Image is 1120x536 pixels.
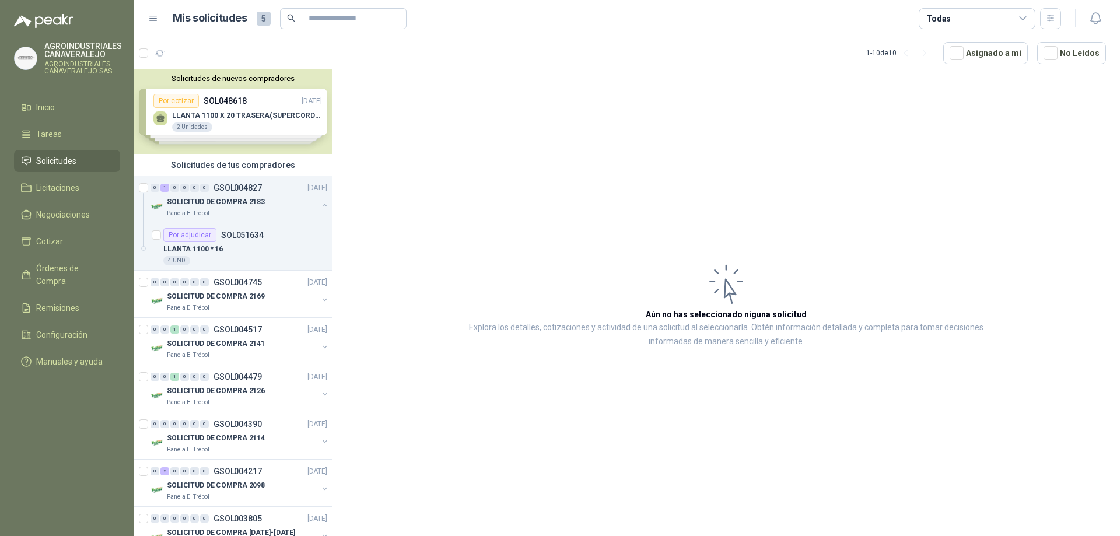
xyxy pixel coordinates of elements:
[150,467,159,475] div: 0
[44,61,122,75] p: AGROINDUSTRIALES CAÑAVERALEJO SAS
[160,514,169,523] div: 0
[170,325,179,334] div: 1
[213,184,262,192] p: GSOL004827
[190,325,199,334] div: 0
[943,42,1028,64] button: Asignado a mi
[180,325,189,334] div: 0
[36,235,63,248] span: Cotizar
[167,351,209,360] p: Panela El Trébol
[36,355,103,368] span: Manuales y ayuda
[190,420,199,428] div: 0
[160,325,169,334] div: 0
[190,514,199,523] div: 0
[150,325,159,334] div: 0
[926,12,951,25] div: Todas
[200,420,209,428] div: 0
[180,373,189,381] div: 0
[36,128,62,141] span: Tareas
[221,231,264,239] p: SOL051634
[190,467,199,475] div: 0
[866,44,934,62] div: 1 - 10 de 10
[200,325,209,334] div: 0
[36,181,79,194] span: Licitaciones
[163,228,216,242] div: Por adjudicar
[180,514,189,523] div: 0
[14,324,120,346] a: Configuración
[150,278,159,286] div: 0
[170,184,179,192] div: 0
[150,341,164,355] img: Company Logo
[160,184,169,192] div: 1
[449,321,1003,349] p: Explora los detalles, cotizaciones y actividad de una solicitud al seleccionarla. Obtén informaci...
[180,420,189,428] div: 0
[173,10,247,27] h1: Mis solicitudes
[167,338,265,349] p: SOLICITUD DE COMPRA 2141
[150,184,159,192] div: 0
[167,291,265,302] p: SOLICITUD DE COMPRA 2169
[150,483,164,497] img: Company Logo
[14,351,120,373] a: Manuales y ayuda
[167,480,265,491] p: SOLICITUD DE COMPRA 2098
[213,278,262,286] p: GSOL004745
[150,420,159,428] div: 0
[200,467,209,475] div: 0
[167,209,209,218] p: Panela El Trébol
[14,204,120,226] a: Negociaciones
[213,325,262,334] p: GSOL004517
[167,303,209,313] p: Panela El Trébol
[15,47,37,69] img: Company Logo
[14,230,120,253] a: Cotizar
[14,150,120,172] a: Solicitudes
[134,223,332,271] a: Por adjudicarSOL051634LLANTA 1100 * 164 UND
[150,370,330,407] a: 0 0 1 0 0 0 GSOL004479[DATE] Company LogoSOLICITUD DE COMPRA 2126Panela El Trébol
[213,420,262,428] p: GSOL004390
[307,277,327,288] p: [DATE]
[36,155,76,167] span: Solicitudes
[307,466,327,477] p: [DATE]
[134,69,332,154] div: Solicitudes de nuevos compradoresPor cotizarSOL048618[DATE] LLANTA 1100 X 20 TRASERA(SUPERCORDILL...
[163,256,190,265] div: 4 UND
[150,294,164,308] img: Company Logo
[287,14,295,22] span: search
[14,123,120,145] a: Tareas
[213,467,262,475] p: GSOL004217
[200,278,209,286] div: 0
[170,514,179,523] div: 0
[190,373,199,381] div: 0
[150,388,164,402] img: Company Logo
[160,467,169,475] div: 2
[36,328,87,341] span: Configuración
[150,373,159,381] div: 0
[160,278,169,286] div: 0
[14,96,120,118] a: Inicio
[170,467,179,475] div: 0
[213,514,262,523] p: GSOL003805
[257,12,271,26] span: 5
[167,492,209,502] p: Panela El Trébol
[170,278,179,286] div: 0
[167,197,265,208] p: SOLICITUD DE COMPRA 2183
[167,386,265,397] p: SOLICITUD DE COMPRA 2126
[180,278,189,286] div: 0
[160,373,169,381] div: 0
[14,297,120,319] a: Remisiones
[14,257,120,292] a: Órdenes de Compra
[150,199,164,213] img: Company Logo
[200,184,209,192] div: 0
[307,324,327,335] p: [DATE]
[150,275,330,313] a: 0 0 0 0 0 0 GSOL004745[DATE] Company LogoSOLICITUD DE COMPRA 2169Panela El Trébol
[163,244,223,255] p: LLANTA 1100 * 16
[200,514,209,523] div: 0
[213,373,262,381] p: GSOL004479
[150,181,330,218] a: 0 1 0 0 0 0 GSOL004827[DATE] Company LogoSOLICITUD DE COMPRA 2183Panela El Trébol
[190,184,199,192] div: 0
[167,433,265,444] p: SOLICITUD DE COMPRA 2114
[36,262,109,288] span: Órdenes de Compra
[170,373,179,381] div: 1
[307,372,327,383] p: [DATE]
[1037,42,1106,64] button: No Leídos
[180,184,189,192] div: 0
[150,464,330,502] a: 0 2 0 0 0 0 GSOL004217[DATE] Company LogoSOLICITUD DE COMPRA 2098Panela El Trébol
[170,420,179,428] div: 0
[646,308,807,321] h3: Aún no has seleccionado niguna solicitud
